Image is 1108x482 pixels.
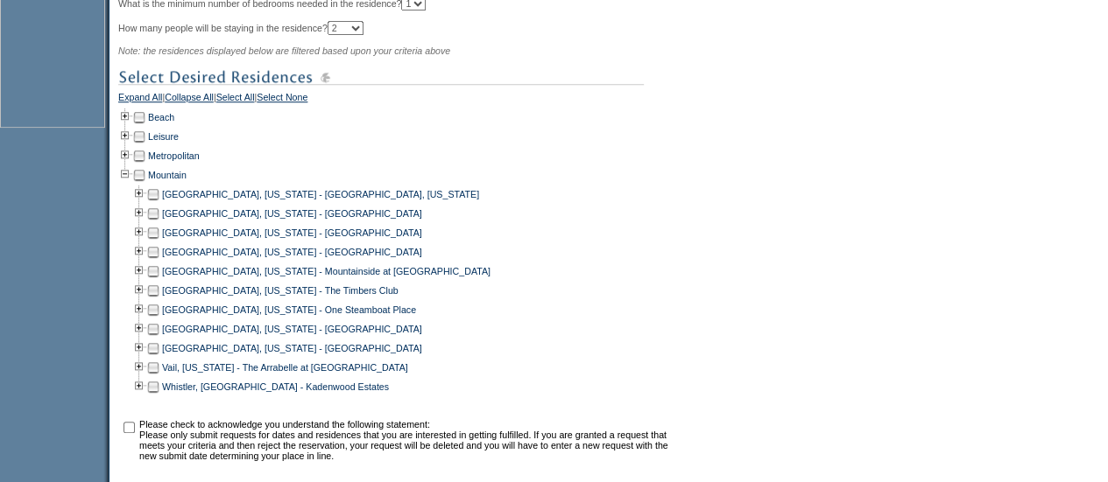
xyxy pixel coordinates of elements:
[162,381,389,392] a: Whistler, [GEOGRAPHIC_DATA] - Kadenwood Estates
[118,92,162,108] a: Expand All
[162,362,408,373] a: Vail, [US_STATE] - The Arrabelle at [GEOGRAPHIC_DATA]
[162,208,422,219] a: [GEOGRAPHIC_DATA], [US_STATE] - [GEOGRAPHIC_DATA]
[118,92,674,108] div: | | |
[162,247,422,257] a: [GEOGRAPHIC_DATA], [US_STATE] - [GEOGRAPHIC_DATA]
[162,189,479,199] a: [GEOGRAPHIC_DATA], [US_STATE] - [GEOGRAPHIC_DATA], [US_STATE]
[162,324,422,334] a: [GEOGRAPHIC_DATA], [US_STATE] - [GEOGRAPHIC_DATA]
[139,419,673,461] td: Please check to acknowledge you understand the following statement: Please only submit requests f...
[162,343,422,353] a: [GEOGRAPHIC_DATA], [US_STATE] - [GEOGRAPHIC_DATA]
[162,227,422,238] a: [GEOGRAPHIC_DATA], [US_STATE] - [GEOGRAPHIC_DATA]
[162,304,416,315] a: [GEOGRAPHIC_DATA], [US_STATE] - One Steamboat Place
[148,112,174,122] a: Beach
[216,92,255,108] a: Select All
[165,92,214,108] a: Collapse All
[148,131,179,142] a: Leisure
[162,285,399,296] a: [GEOGRAPHIC_DATA], [US_STATE] - The Timbers Club
[162,266,490,276] a: [GEOGRAPHIC_DATA], [US_STATE] - Mountainside at [GEOGRAPHIC_DATA]
[118,45,450,56] span: Note: the residences displayed below are filtered based upon your criteria above
[257,92,307,108] a: Select None
[148,150,200,161] a: Metropolitan
[148,170,187,180] a: Mountain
